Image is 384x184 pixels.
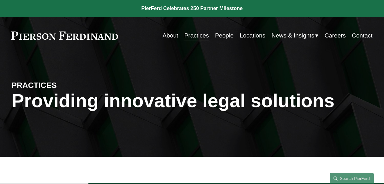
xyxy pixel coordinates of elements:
[184,30,209,42] a: Practices
[240,30,265,42] a: Locations
[11,80,102,90] h4: PRACTICES
[272,30,315,41] span: News & Insights
[272,30,319,42] a: folder dropdown
[325,30,346,42] a: Careers
[352,30,372,42] a: Contact
[215,30,234,42] a: People
[163,30,178,42] a: About
[11,90,372,112] h1: Providing innovative legal solutions
[330,173,374,184] a: Search this site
